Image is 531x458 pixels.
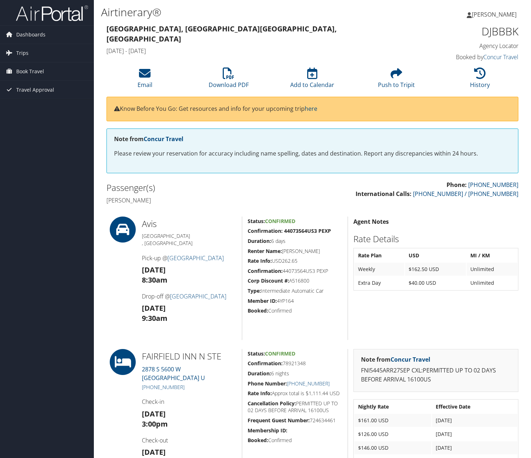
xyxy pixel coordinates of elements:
strong: Type: [248,287,261,294]
h4: Pick-up @ [142,254,237,262]
a: Push to Tripit [378,71,415,89]
a: [GEOGRAPHIC_DATA] [167,254,224,262]
h5: 6 days [248,237,342,245]
strong: Phone: [447,181,467,189]
h4: Drop-off @ [142,292,237,300]
td: Extra Day [354,276,404,289]
th: Nightly Rate [354,400,431,413]
strong: Confirmation: [248,267,283,274]
td: Unlimited [467,263,517,276]
a: [GEOGRAPHIC_DATA] [170,292,226,300]
a: [PERSON_NAME] [467,4,524,25]
a: Concur Travel [391,356,430,363]
h5: 44073564US3 PEXP [248,267,342,275]
strong: [DATE] [142,303,166,313]
img: airportal-logo.png [16,5,88,22]
h4: [PERSON_NAME] [106,196,307,204]
strong: Cancellation Policy: [248,400,296,407]
p: Please review your reservation for accuracy including name spelling, dates and destination. Repor... [114,149,511,158]
td: [DATE] [432,414,517,427]
td: Weekly [354,263,404,276]
a: Concur Travel [483,53,518,61]
strong: Rate Info: [248,390,272,397]
h4: [DATE] - [DATE] [106,47,413,55]
h4: Check-out [142,436,237,444]
a: Download PDF [209,71,249,89]
strong: Note from [114,135,183,143]
a: here [305,105,317,113]
h5: Intermediate Automatic Car [248,287,342,295]
strong: [DATE] [142,409,166,419]
h1: DJBBBK [423,24,518,39]
span: Confirmed [265,218,295,224]
h4: Check-in [142,398,237,406]
h5: PERMITTED UP TO 02 DAYS BEFORE ARRIVAL 16100US [248,400,342,414]
strong: Corp Discount #: [248,277,289,284]
strong: 3:00pm [142,419,168,429]
h2: FAIRFIELD INN N STE [142,350,237,362]
td: [DATE] [432,428,517,441]
td: $162.50 USD [405,263,466,276]
h2: Passenger(s) [106,182,307,194]
h5: Confirmed [248,437,342,444]
strong: Booked: [248,307,268,314]
td: [DATE] [432,441,517,454]
h5: 78921348 [248,360,342,367]
a: [PHONE_NUMBER] [287,380,330,387]
a: [PHONE_NUMBER] [142,384,184,391]
h5: [PERSON_NAME] [248,248,342,255]
strong: [DATE] [142,447,166,457]
strong: Membership ID: [248,427,287,434]
span: Confirmed [265,350,295,357]
p: Know Before You Go: Get resources and info for your upcoming trip [114,104,511,114]
td: $126.00 USD [354,428,431,441]
h5: A516800 [248,277,342,284]
span: Dashboards [16,26,45,44]
strong: Confirmation: 44073564US3 PEXP [248,227,331,234]
h2: Avis [142,218,237,230]
td: $40.00 USD [405,276,466,289]
a: Email [138,71,152,89]
strong: Confirmation: [248,360,283,367]
th: Effective Date [432,400,517,413]
span: Travel Approval [16,81,54,99]
strong: Booked: [248,437,268,444]
h4: Booked by [423,53,518,61]
a: Concur Travel [144,135,183,143]
a: History [470,71,490,89]
strong: [DATE] [142,265,166,275]
a: [PHONE_NUMBER] [468,181,518,189]
th: USD [405,249,466,262]
strong: Note from [361,356,430,363]
strong: International Calls: [356,190,412,198]
strong: 9:30am [142,313,167,323]
h1: Airtinerary® [101,5,383,20]
strong: [GEOGRAPHIC_DATA], [GEOGRAPHIC_DATA] [GEOGRAPHIC_DATA], [GEOGRAPHIC_DATA] [106,24,337,44]
strong: Status: [248,350,265,357]
h5: 724634461 [248,417,342,424]
strong: Agent Notes [353,218,389,226]
h5: Confirmed [248,307,342,314]
span: Trips [16,44,29,62]
h5: [GEOGRAPHIC_DATA] , [GEOGRAPHIC_DATA] [142,232,237,247]
strong: Duration: [248,237,271,244]
h2: Rate Details [353,233,518,245]
h5: 4YP164 [248,297,342,305]
h4: Agency Locator [423,42,518,50]
strong: 8:30am [142,275,167,285]
td: $146.00 USD [354,441,431,454]
td: $161.00 USD [354,414,431,427]
strong: Duration: [248,370,271,377]
a: [PHONE_NUMBER] / [PHONE_NUMBER] [413,190,518,198]
p: FNI5445ARR27SEP CXL:PERMITTED UP TO 02 DAYS BEFORE ARRIVAL 16100US [361,366,511,384]
a: 2878 S 5600 W[GEOGRAPHIC_DATA] U [142,365,205,382]
h5: 6 nights [248,370,342,377]
th: Rate Plan [354,249,404,262]
strong: Status: [248,218,265,224]
strong: Phone Number: [248,380,287,387]
h5: Approx total is $1,111.44 USD [248,390,342,397]
span: [PERSON_NAME] [472,10,517,18]
strong: Frequent Guest Number: [248,417,310,424]
th: MI / KM [467,249,517,262]
strong: Rate Info: [248,257,272,264]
